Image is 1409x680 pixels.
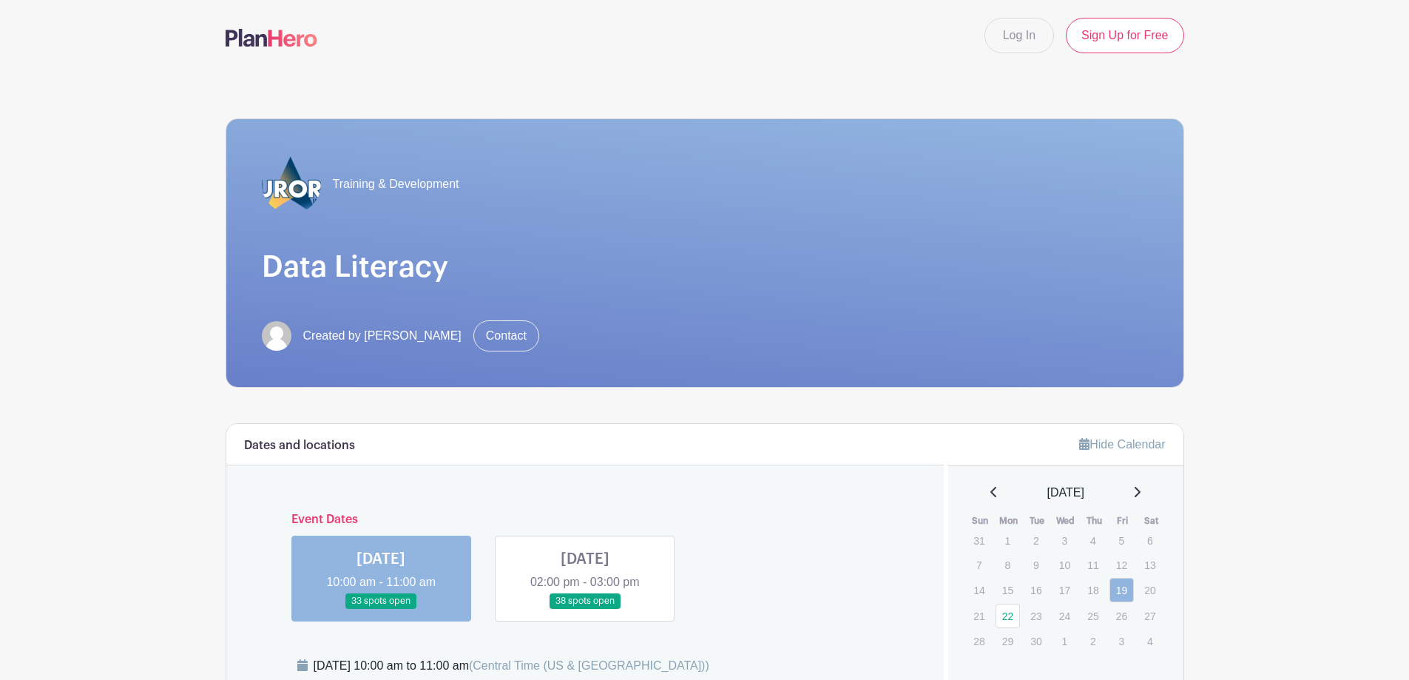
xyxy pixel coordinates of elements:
[1080,514,1109,528] th: Thu
[1079,438,1165,451] a: Hide Calendar
[303,327,462,345] span: Created by [PERSON_NAME]
[1052,553,1077,576] p: 10
[1052,605,1077,627] p: 24
[967,605,991,627] p: 21
[996,529,1020,552] p: 1
[984,18,1054,53] a: Log In
[280,513,891,527] h6: Event Dates
[996,630,1020,653] p: 29
[967,553,991,576] p: 7
[1023,514,1052,528] th: Tue
[996,579,1020,602] p: 15
[1138,553,1162,576] p: 13
[1109,578,1134,602] a: 19
[1024,529,1048,552] p: 2
[1109,529,1134,552] p: 5
[1137,514,1166,528] th: Sat
[1138,630,1162,653] p: 4
[262,155,321,214] img: 2023_COA_Horiz_Logo_PMS_BlueStroke%204.png
[967,579,991,602] p: 14
[1081,630,1105,653] p: 2
[1109,605,1134,627] p: 26
[262,249,1148,285] h1: Data Literacy
[1081,553,1105,576] p: 11
[1109,630,1134,653] p: 3
[996,553,1020,576] p: 8
[1052,514,1081,528] th: Wed
[996,604,1020,628] a: 22
[995,514,1024,528] th: Mon
[1081,529,1105,552] p: 4
[1052,630,1077,653] p: 1
[1109,514,1138,528] th: Fri
[1138,605,1162,627] p: 27
[1138,579,1162,602] p: 20
[1052,579,1077,602] p: 17
[1047,484,1084,502] span: [DATE]
[314,657,709,675] div: [DATE] 10:00 am to 11:00 am
[1138,529,1162,552] p: 6
[1081,579,1105,602] p: 18
[1109,553,1134,576] p: 12
[1024,579,1048,602] p: 16
[244,439,355,453] h6: Dates and locations
[1024,553,1048,576] p: 9
[333,175,459,193] span: Training & Development
[1052,529,1077,552] p: 3
[1081,605,1105,627] p: 25
[1024,605,1048,627] p: 23
[967,529,991,552] p: 31
[262,321,291,351] img: default-ce2991bfa6775e67f084385cd625a349d9dcbb7a52a09fb2fda1e96e2d18dcdb.png
[966,514,995,528] th: Sun
[967,630,991,653] p: 28
[1024,630,1048,653] p: 30
[226,29,317,47] img: logo-507f7623f17ff9eddc593b1ce0a138ce2505c220e1c5a4e2b4648c50719b7d32.svg
[469,659,709,672] span: (Central Time (US & [GEOGRAPHIC_DATA]))
[1066,18,1183,53] a: Sign Up for Free
[473,320,539,351] a: Contact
